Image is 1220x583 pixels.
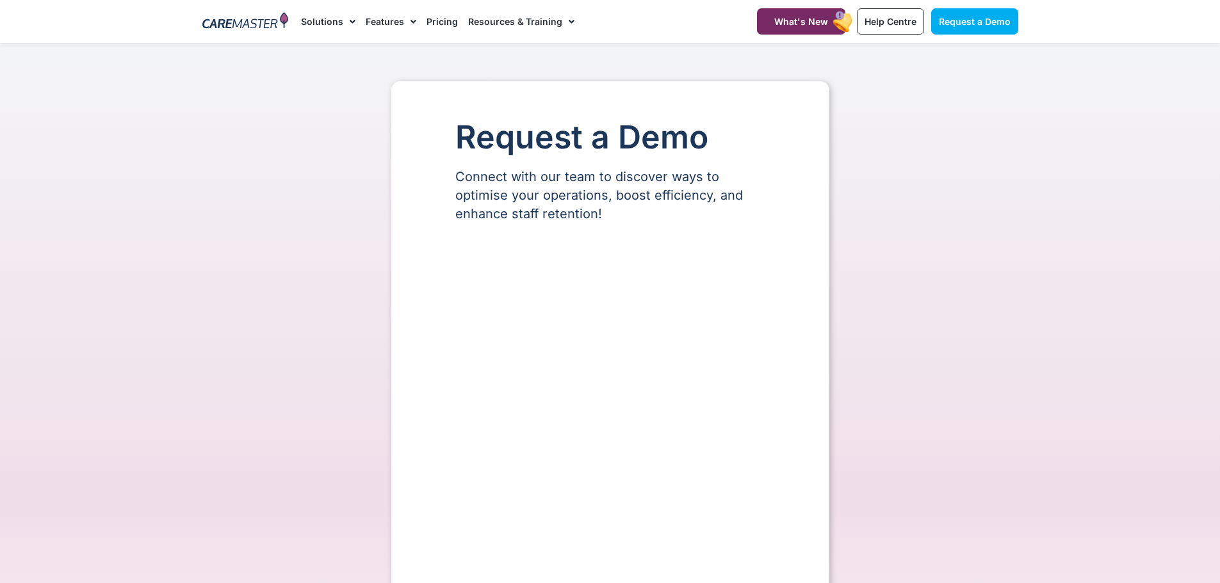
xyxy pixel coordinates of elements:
[202,12,289,31] img: CareMaster Logo
[865,16,916,27] span: Help Centre
[857,8,924,35] a: Help Centre
[774,16,828,27] span: What's New
[939,16,1011,27] span: Request a Demo
[455,168,765,223] p: Connect with our team to discover ways to optimise your operations, boost efficiency, and enhance...
[757,8,845,35] a: What's New
[931,8,1018,35] a: Request a Demo
[455,120,765,155] h1: Request a Demo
